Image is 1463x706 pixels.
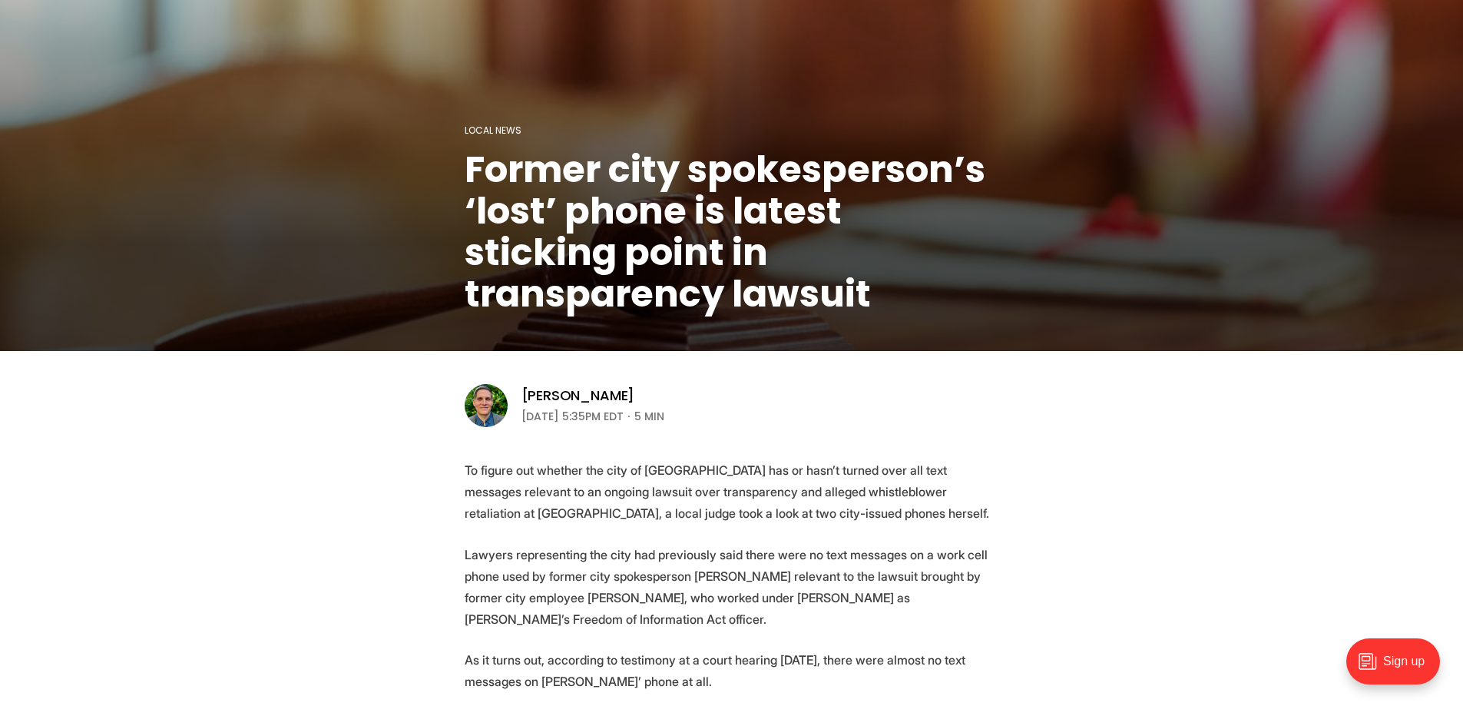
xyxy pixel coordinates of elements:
a: Local News [465,124,521,137]
time: [DATE] 5:35PM EDT [521,407,624,426]
h1: Former city spokesperson’s ‘lost’ phone is latest sticking point in transparency lawsuit [465,149,999,315]
img: Graham Moomaw [465,384,508,427]
span: 5 min [634,407,664,426]
p: Lawyers representing the city had previously said there were no text messages on a work cell phon... [465,544,999,630]
p: As it turns out, according to testimony at a court hearing [DATE], there were almost no text mess... [465,649,999,692]
iframe: portal-trigger [1333,631,1463,706]
a: [PERSON_NAME] [521,386,635,405]
p: To figure out whether the city of [GEOGRAPHIC_DATA] has or hasn’t turned over all text messages r... [465,459,999,524]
